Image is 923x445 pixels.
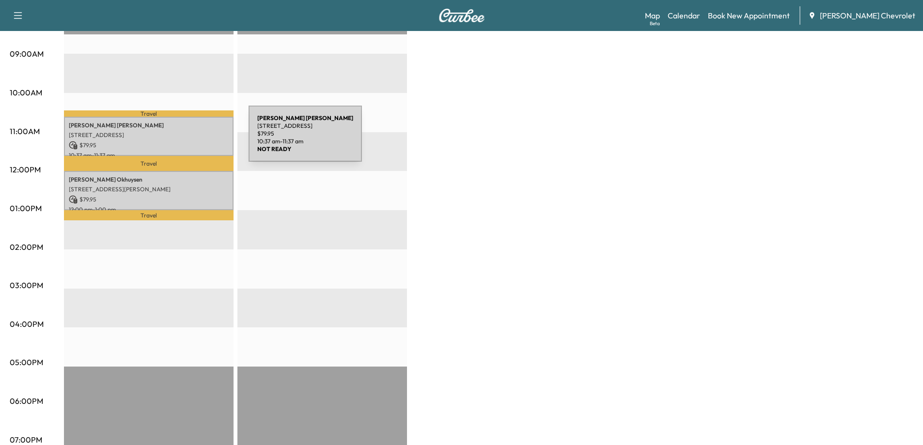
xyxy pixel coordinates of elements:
[69,195,229,204] p: $ 79.95
[69,152,229,159] p: 10:37 am - 11:37 am
[10,202,42,214] p: 01:00PM
[10,356,43,368] p: 05:00PM
[69,131,229,139] p: [STREET_ADDRESS]
[10,48,44,60] p: 09:00AM
[645,10,660,21] a: MapBeta
[820,10,915,21] span: [PERSON_NAME] Chevrolet
[10,279,43,291] p: 03:00PM
[10,241,43,253] p: 02:00PM
[69,122,229,129] p: [PERSON_NAME] [PERSON_NAME]
[69,176,229,184] p: [PERSON_NAME] Okhuysen
[708,10,790,21] a: Book New Appointment
[64,110,234,117] p: Travel
[10,125,40,137] p: 11:00AM
[64,210,234,221] p: Travel
[69,141,229,150] p: $ 79.95
[10,318,44,330] p: 04:00PM
[10,164,41,175] p: 12:00PM
[10,87,42,98] p: 10:00AM
[69,185,229,193] p: [STREET_ADDRESS][PERSON_NAME]
[650,20,660,27] div: Beta
[10,395,43,407] p: 06:00PM
[438,9,485,22] img: Curbee Logo
[69,206,229,214] p: 12:00 pm - 1:00 pm
[64,156,234,171] p: Travel
[668,10,700,21] a: Calendar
